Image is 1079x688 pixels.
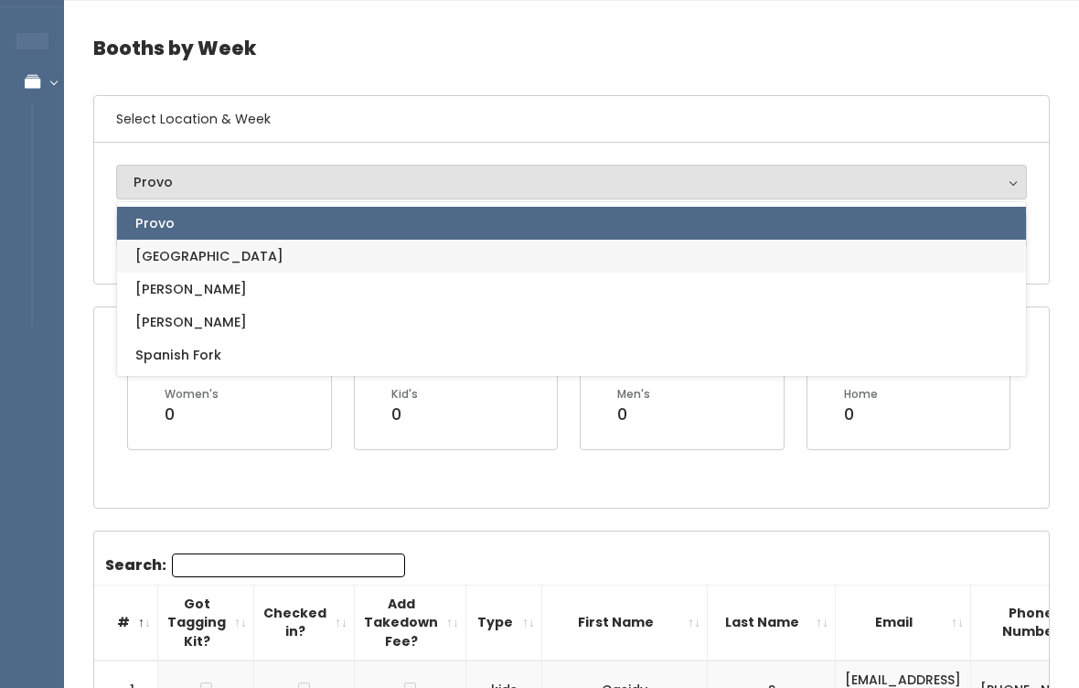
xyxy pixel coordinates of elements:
[93,23,1050,73] h4: Booths by Week
[94,585,158,661] th: #: activate to sort column descending
[135,213,175,233] span: Provo
[158,585,254,661] th: Got Tagging Kit?: activate to sort column ascending
[836,585,971,661] th: Email: activate to sort column ascending
[135,279,247,299] span: [PERSON_NAME]
[165,386,219,403] div: Women's
[135,246,283,266] span: [GEOGRAPHIC_DATA]
[165,403,219,426] div: 0
[391,386,418,403] div: Kid's
[844,386,878,403] div: Home
[844,403,878,426] div: 0
[617,386,650,403] div: Men's
[466,585,542,661] th: Type: activate to sort column ascending
[355,585,466,661] th: Add Takedown Fee?: activate to sort column ascending
[94,96,1049,143] h6: Select Location & Week
[254,585,355,661] th: Checked in?: activate to sort column ascending
[708,585,836,661] th: Last Name: activate to sort column ascending
[105,554,405,577] label: Search:
[391,403,418,426] div: 0
[135,345,221,365] span: Spanish Fork
[135,312,247,332] span: [PERSON_NAME]
[617,403,650,426] div: 0
[134,172,1010,192] div: Provo
[172,554,405,577] input: Search:
[542,585,708,661] th: First Name: activate to sort column ascending
[116,165,1027,199] button: Provo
